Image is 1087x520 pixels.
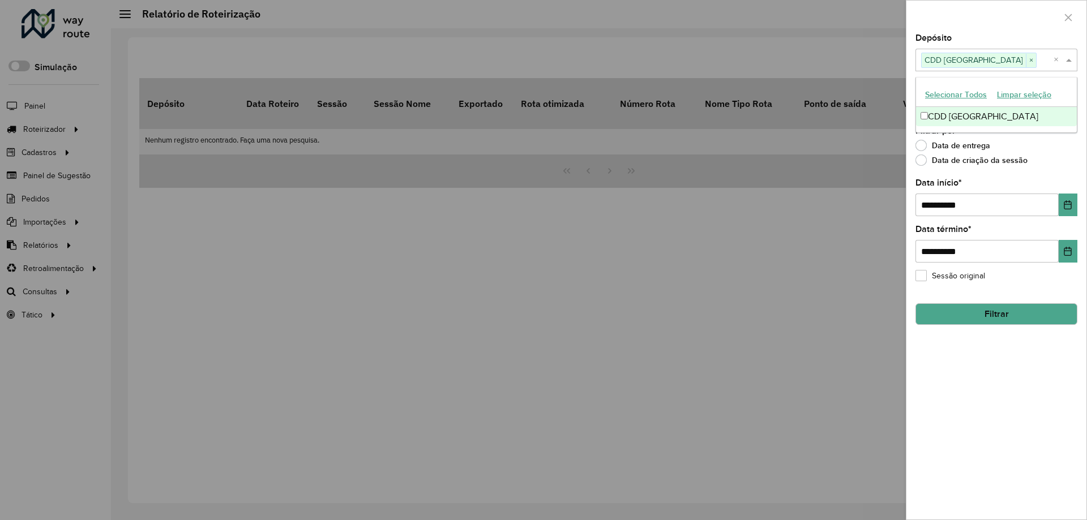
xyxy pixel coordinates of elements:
span: Clear all [1054,53,1063,67]
button: Choose Date [1059,194,1077,216]
label: Data de entrega [915,140,990,151]
button: Filtrar [915,303,1077,325]
button: Choose Date [1059,240,1077,263]
label: Sessão original [915,270,985,282]
span: CDD [GEOGRAPHIC_DATA] [922,53,1026,67]
label: Depósito [915,31,952,45]
div: CDD [GEOGRAPHIC_DATA] [916,107,1077,126]
button: Selecionar Todos [920,86,992,104]
button: Limpar seleção [992,86,1056,104]
ng-dropdown-panel: Options list [915,77,1077,133]
label: Data de criação da sessão [915,154,1028,166]
label: Data início [915,176,962,190]
span: × [1026,54,1036,67]
label: Data término [915,222,972,236]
